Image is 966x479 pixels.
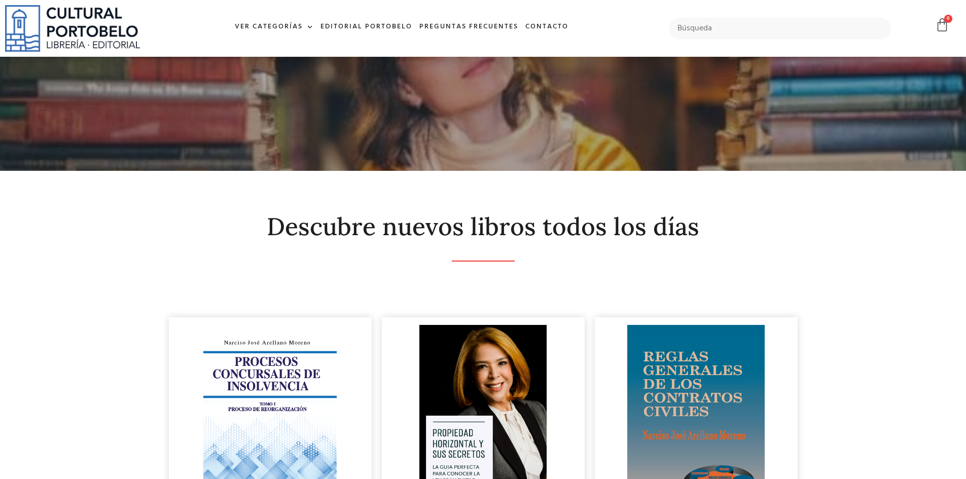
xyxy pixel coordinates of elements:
a: Ver Categorías [231,16,317,38]
h2: Descubre nuevos libros todos los días [169,213,798,240]
a: 0 [935,18,949,32]
span: 0 [944,15,952,23]
input: Búsqueda [669,18,891,39]
a: Contacto [522,16,572,38]
a: Editorial Portobelo [317,16,416,38]
a: Preguntas frecuentes [416,16,522,38]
